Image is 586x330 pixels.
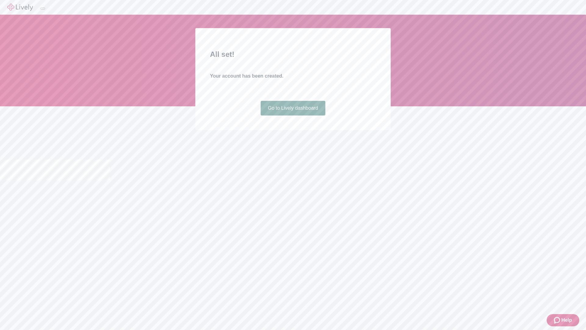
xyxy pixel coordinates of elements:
[210,72,376,80] h4: Your account has been created.
[554,317,561,324] svg: Zendesk support icon
[547,314,579,326] button: Zendesk support iconHelp
[210,49,376,60] h2: All set!
[40,8,45,9] button: Log out
[561,317,572,324] span: Help
[261,101,326,116] a: Go to Lively dashboard
[7,4,33,11] img: Lively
